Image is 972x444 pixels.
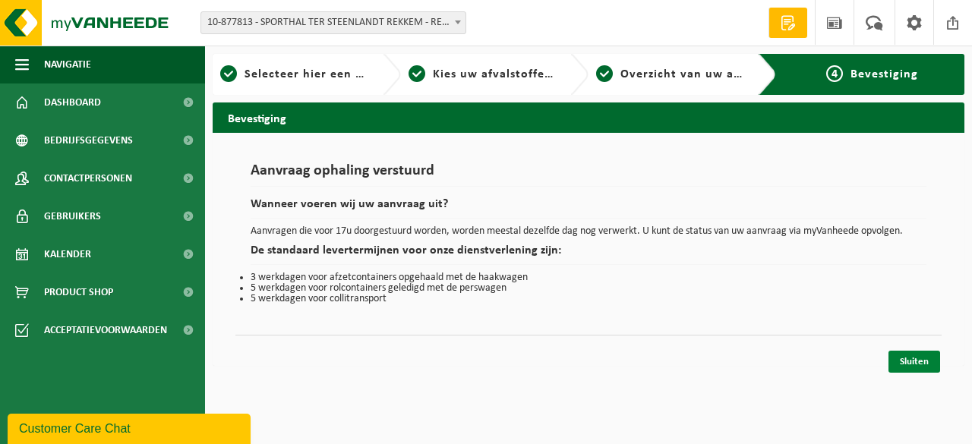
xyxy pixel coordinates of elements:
[251,283,926,294] li: 5 werkdagen voor rolcontainers geledigd met de perswagen
[200,11,466,34] span: 10-877813 - SPORTHAL TER STEENLANDT REKKEM - REKKEM
[44,83,101,121] span: Dashboard
[433,68,642,80] span: Kies uw afvalstoffen en recipiënten
[44,121,133,159] span: Bedrijfsgegevens
[213,102,964,132] h2: Bevestiging
[850,68,918,80] span: Bevestiging
[251,226,926,237] p: Aanvragen die voor 17u doorgestuurd worden, worden meestal dezelfde dag nog verwerkt. U kunt de s...
[251,244,926,265] h2: De standaard levertermijnen voor onze dienstverlening zijn:
[245,68,409,80] span: Selecteer hier een vestiging
[201,12,465,33] span: 10-877813 - SPORTHAL TER STEENLANDT REKKEM - REKKEM
[8,411,254,444] iframe: chat widget
[620,68,781,80] span: Overzicht van uw aanvraag
[44,273,113,311] span: Product Shop
[251,163,926,187] h1: Aanvraag ophaling verstuurd
[44,159,132,197] span: Contactpersonen
[826,65,843,82] span: 4
[44,197,101,235] span: Gebruikers
[44,46,91,83] span: Navigatie
[409,65,425,82] span: 2
[888,351,940,373] a: Sluiten
[44,311,167,349] span: Acceptatievoorwaarden
[44,235,91,273] span: Kalender
[251,272,926,283] li: 3 werkdagen voor afzetcontainers opgehaald met de haakwagen
[596,65,746,83] a: 3Overzicht van uw aanvraag
[596,65,613,82] span: 3
[220,65,371,83] a: 1Selecteer hier een vestiging
[251,294,926,304] li: 5 werkdagen voor collitransport
[251,198,926,219] h2: Wanneer voeren wij uw aanvraag uit?
[409,65,559,83] a: 2Kies uw afvalstoffen en recipiënten
[220,65,237,82] span: 1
